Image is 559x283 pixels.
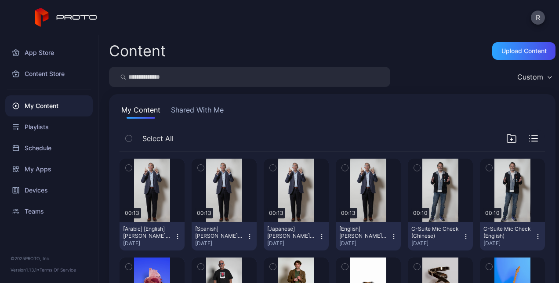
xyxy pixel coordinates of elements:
[517,73,543,81] div: Custom
[501,47,547,54] div: Upload Content
[5,159,93,180] a: My Apps
[480,222,545,250] button: C-Suite Mic Check (English)[DATE]
[123,225,171,239] div: [Arabic] [English] David Banks C-Suite Thank You V1
[339,240,390,247] div: [DATE]
[5,180,93,201] a: Devices
[408,222,473,250] button: C-Suite Mic Check (Chinese)[DATE]
[120,105,162,119] button: My Content
[11,255,87,262] div: © 2025 PROTO, Inc.
[192,222,257,250] button: [Spanish] [PERSON_NAME] C-Suite Thank You V1 (English)[DATE]
[5,63,93,84] a: Content Store
[120,222,185,250] button: [Arabic] [English] [PERSON_NAME] C-Suite Thank You V1[DATE]
[483,240,534,247] div: [DATE]
[267,225,316,239] div: [Japanese] David Banks C-Suite Thank You V1
[411,225,460,239] div: C-Suite Mic Check (Chinese)
[513,67,555,87] button: Custom
[195,240,246,247] div: [DATE]
[109,44,166,58] div: Content
[142,133,174,144] span: Select All
[5,201,93,222] a: Teams
[40,267,76,272] a: Terms Of Service
[483,225,532,239] div: C-Suite Mic Check (English)
[267,240,318,247] div: [DATE]
[5,116,93,138] a: Playlists
[492,42,555,60] button: Upload Content
[531,11,545,25] button: R
[264,222,329,250] button: [Japanese] [PERSON_NAME] C-Suite Thank You V1[DATE]
[5,138,93,159] a: Schedule
[336,222,401,250] button: [English] [PERSON_NAME] C-Suite Thank You V1[DATE]
[11,267,40,272] span: Version 1.13.1 •
[123,240,174,247] div: [DATE]
[411,240,462,247] div: [DATE]
[5,42,93,63] a: App Store
[169,105,225,119] button: Shared With Me
[339,225,388,239] div: [English] David Banks C-Suite Thank You V1
[195,225,243,239] div: [Spanish] David Banks C-Suite Thank You V1 (English)
[5,95,93,116] a: My Content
